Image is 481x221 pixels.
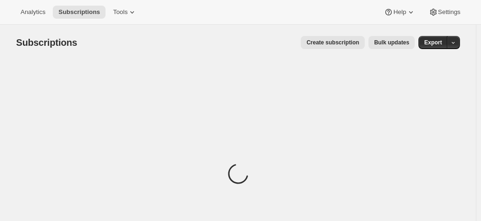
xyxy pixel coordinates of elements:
span: Export [424,39,442,46]
button: Export [418,36,447,49]
button: Help [378,6,421,19]
button: Subscriptions [53,6,106,19]
span: Settings [438,8,460,16]
span: Subscriptions [58,8,100,16]
span: Help [393,8,406,16]
button: Analytics [15,6,51,19]
span: Subscriptions [16,37,78,48]
span: Bulk updates [374,39,409,46]
span: Analytics [21,8,45,16]
button: Bulk updates [368,36,415,49]
button: Create subscription [301,36,365,49]
span: Tools [113,8,127,16]
button: Tools [107,6,142,19]
span: Create subscription [306,39,359,46]
button: Settings [423,6,466,19]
